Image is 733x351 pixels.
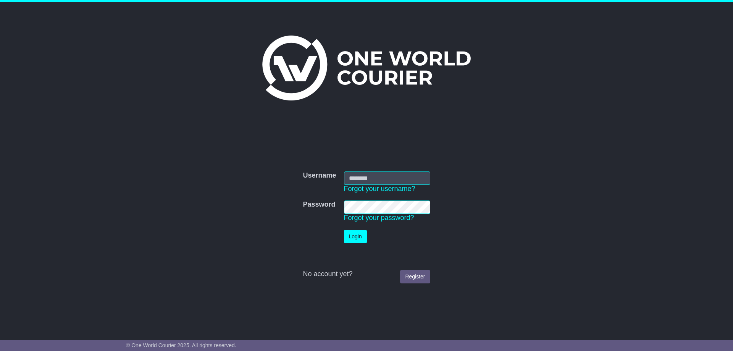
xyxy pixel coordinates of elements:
label: Password [303,201,335,209]
span: © One World Courier 2025. All rights reserved. [126,342,236,348]
div: No account yet? [303,270,430,278]
label: Username [303,171,336,180]
a: Register [400,270,430,283]
button: Login [344,230,367,243]
a: Forgot your username? [344,185,415,192]
img: One World [262,36,471,100]
a: Forgot your password? [344,214,414,222]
